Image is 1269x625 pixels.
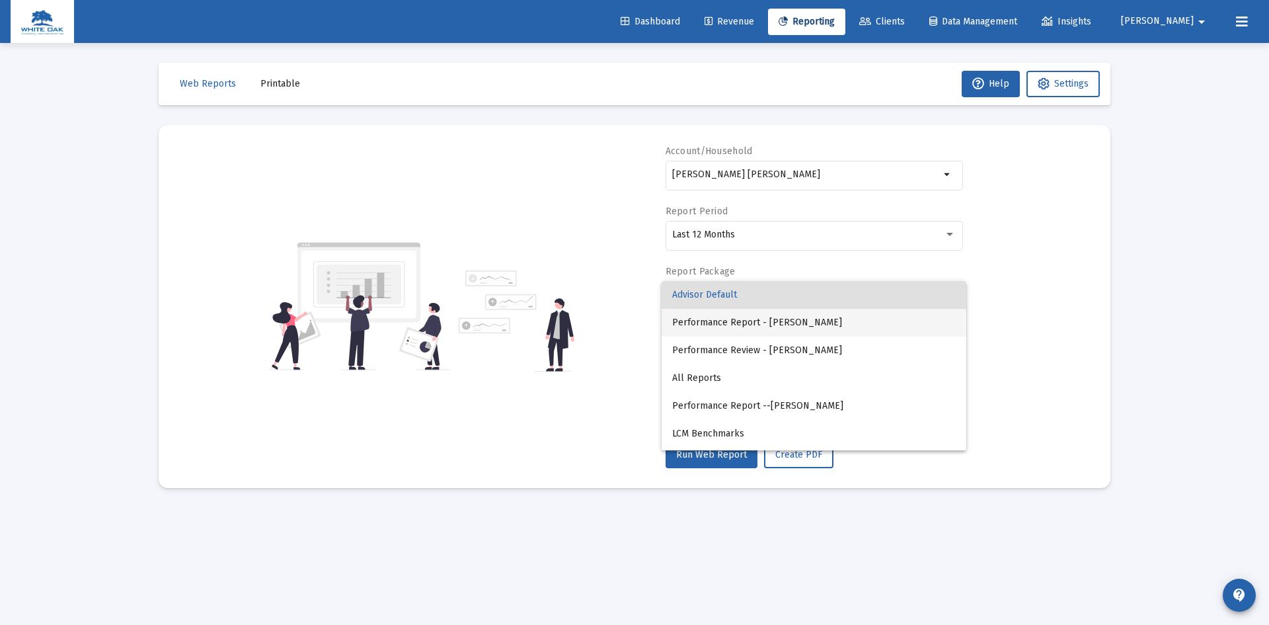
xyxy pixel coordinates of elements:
[672,337,956,364] span: Performance Review - [PERSON_NAME]
[672,364,956,392] span: All Reports
[672,392,956,420] span: Performance Report --[PERSON_NAME]
[672,420,956,448] span: LCM Benchmarks
[672,309,956,337] span: Performance Report - [PERSON_NAME]
[672,448,956,476] span: [PERSON_NAME] and [PERSON_NAME]
[672,281,956,309] span: Advisor Default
